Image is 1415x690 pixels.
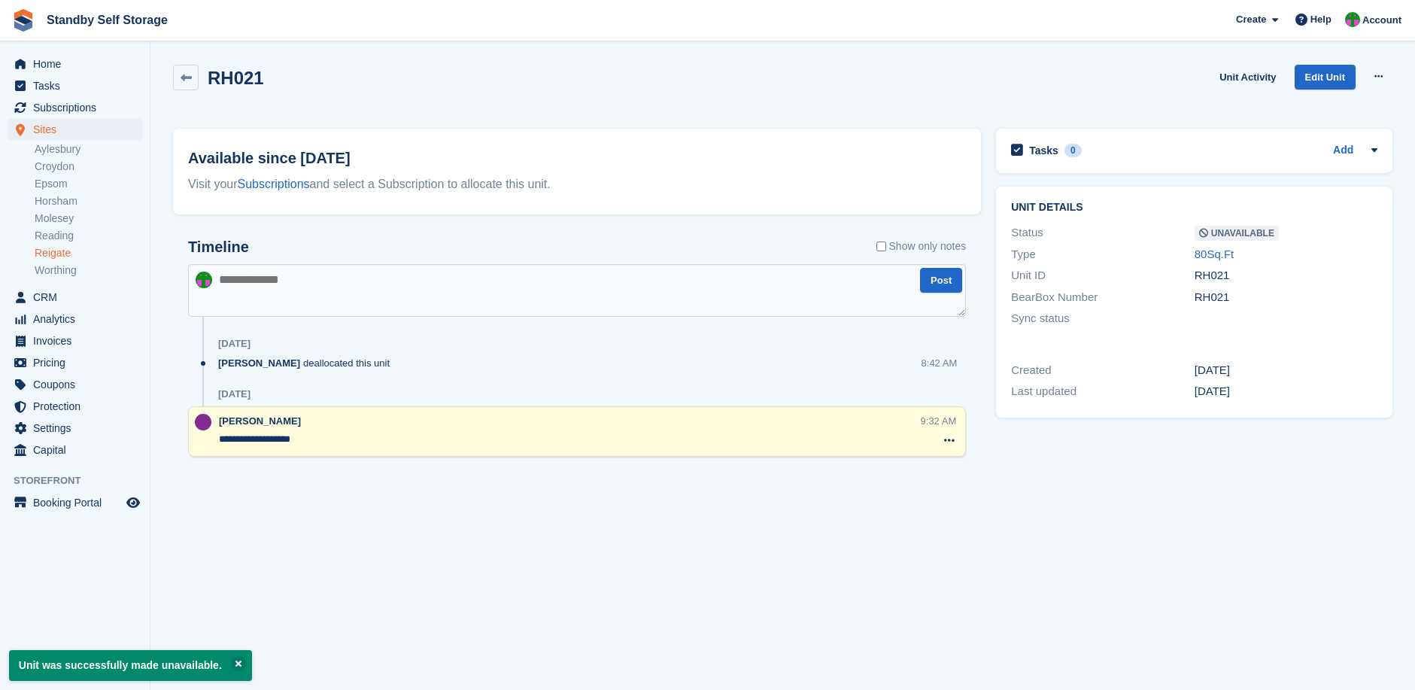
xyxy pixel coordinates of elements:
[1011,202,1377,214] h2: Unit details
[1345,12,1360,27] img: Michelle Mustoe
[35,142,142,157] a: Aylesbury
[238,178,310,190] a: Subscriptions
[1011,362,1194,379] div: Created
[33,374,123,395] span: Coupons
[35,229,142,243] a: Reading
[1064,144,1082,157] div: 0
[1195,362,1377,379] div: [DATE]
[1195,248,1234,260] a: 80Sq.Ft
[1236,12,1266,27] span: Create
[876,239,886,254] input: Show only notes
[9,650,252,681] p: Unit was successfully made unavailable.
[1011,246,1194,263] div: Type
[35,263,142,278] a: Worthing
[35,211,142,226] a: Molesey
[188,239,249,256] h2: Timeline
[921,414,957,428] div: 9:32 AM
[14,473,150,488] span: Storefront
[8,396,142,417] a: menu
[35,246,142,260] a: Reigate
[1213,65,1282,90] a: Unit Activity
[33,287,123,308] span: CRM
[33,75,123,96] span: Tasks
[1029,144,1058,157] h2: Tasks
[1195,383,1377,400] div: [DATE]
[1195,289,1377,306] div: RH021
[35,160,142,174] a: Croydon
[8,418,142,439] a: menu
[1333,142,1353,160] a: Add
[8,97,142,118] a: menu
[8,53,142,74] a: menu
[8,287,142,308] a: menu
[188,147,966,169] h2: Available since [DATE]
[188,175,966,193] div: Visit your and select a Subscription to allocate this unit.
[41,8,174,32] a: Standby Self Storage
[920,268,962,293] button: Post
[12,9,35,32] img: stora-icon-8386f47178a22dfd0bd8f6a31ec36ba5ce8667c1dd55bd0f319d3a0aa187defe.svg
[1195,226,1279,241] span: Unavailable
[33,492,123,513] span: Booking Portal
[8,75,142,96] a: menu
[35,177,142,191] a: Epsom
[33,330,123,351] span: Invoices
[218,356,300,370] span: [PERSON_NAME]
[8,492,142,513] a: menu
[1011,267,1194,284] div: Unit ID
[124,494,142,512] a: Preview store
[33,97,123,118] span: Subscriptions
[1310,12,1331,27] span: Help
[1011,383,1194,400] div: Last updated
[196,272,212,288] img: Michelle Mustoe
[35,194,142,208] a: Horsham
[1011,224,1194,242] div: Status
[218,338,251,350] div: [DATE]
[8,439,142,461] a: menu
[1195,267,1377,284] div: RH021
[219,415,301,427] span: [PERSON_NAME]
[208,68,264,88] h2: RH021
[1011,310,1194,327] div: Sync status
[1295,65,1356,90] a: Edit Unit
[8,119,142,140] a: menu
[8,330,142,351] a: menu
[922,356,958,370] div: 8:42 AM
[218,388,251,400] div: [DATE]
[1362,13,1401,28] span: Account
[8,309,142,330] a: menu
[33,352,123,373] span: Pricing
[8,374,142,395] a: menu
[1011,289,1194,306] div: BearBox Number
[33,119,123,140] span: Sites
[876,239,967,254] label: Show only notes
[8,352,142,373] a: menu
[33,396,123,417] span: Protection
[33,439,123,461] span: Capital
[33,418,123,439] span: Settings
[218,356,397,370] div: deallocated this unit
[33,53,123,74] span: Home
[33,309,123,330] span: Analytics
[195,414,211,430] img: Sue Ford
